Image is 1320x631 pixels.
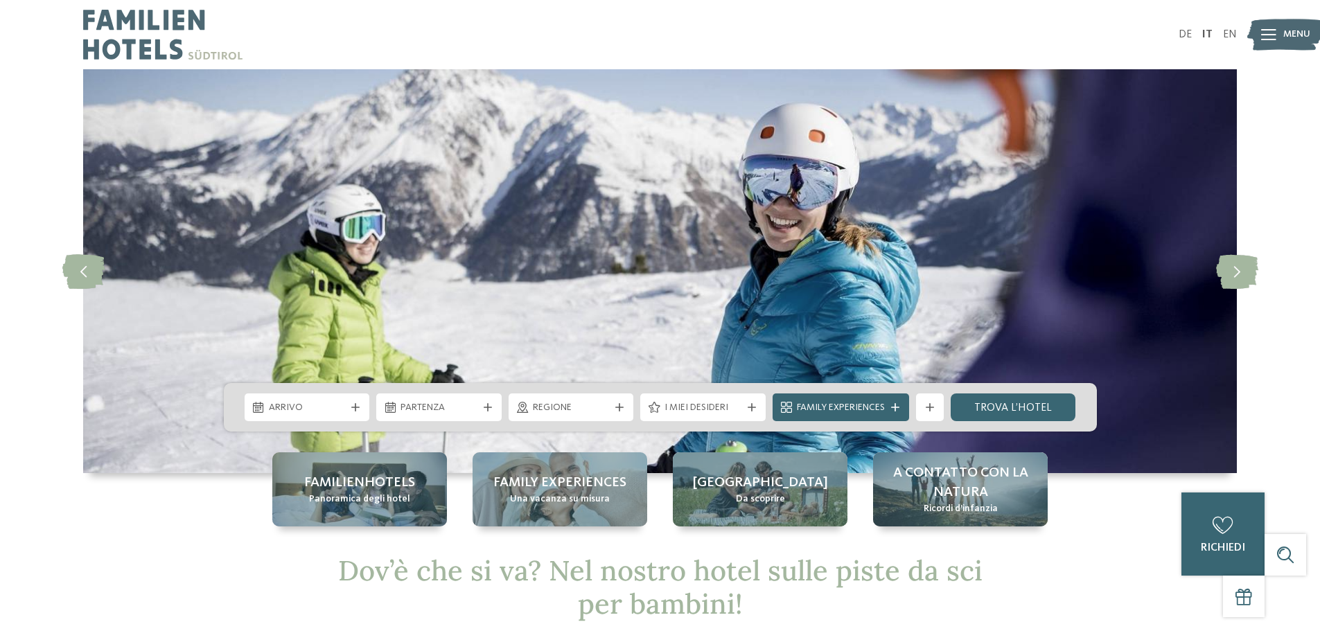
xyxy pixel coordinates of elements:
a: trova l’hotel [951,393,1076,421]
span: Ricordi d’infanzia [924,502,998,516]
span: A contatto con la natura [887,463,1034,502]
span: Familienhotels [304,473,415,492]
a: richiedi [1181,492,1265,576]
span: I miei desideri [665,401,741,415]
span: Family Experiences [797,401,885,415]
span: Menu [1283,28,1310,42]
span: Dov’è che si va? Nel nostro hotel sulle piste da sci per bambini! [338,553,983,621]
span: [GEOGRAPHIC_DATA] [693,473,828,492]
span: richiedi [1201,542,1245,553]
span: Una vacanza su misura [510,492,610,506]
span: Arrivo [269,401,346,415]
span: Da scoprire [736,492,785,506]
a: DE [1179,29,1192,40]
a: Hotel sulle piste da sci per bambini: divertimento senza confini Familienhotels Panoramica degli ... [272,452,447,526]
a: IT [1202,29,1213,40]
span: Partenza [401,401,477,415]
span: Regione [533,401,610,415]
img: Hotel sulle piste da sci per bambini: divertimento senza confini [83,69,1237,473]
a: Hotel sulle piste da sci per bambini: divertimento senza confini [GEOGRAPHIC_DATA] Da scoprire [673,452,847,526]
span: Family experiences [493,473,626,492]
a: EN [1223,29,1237,40]
span: Panoramica degli hotel [309,492,410,506]
a: Hotel sulle piste da sci per bambini: divertimento senza confini A contatto con la natura Ricordi... [873,452,1048,526]
a: Hotel sulle piste da sci per bambini: divertimento senza confini Family experiences Una vacanza s... [473,452,647,526]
